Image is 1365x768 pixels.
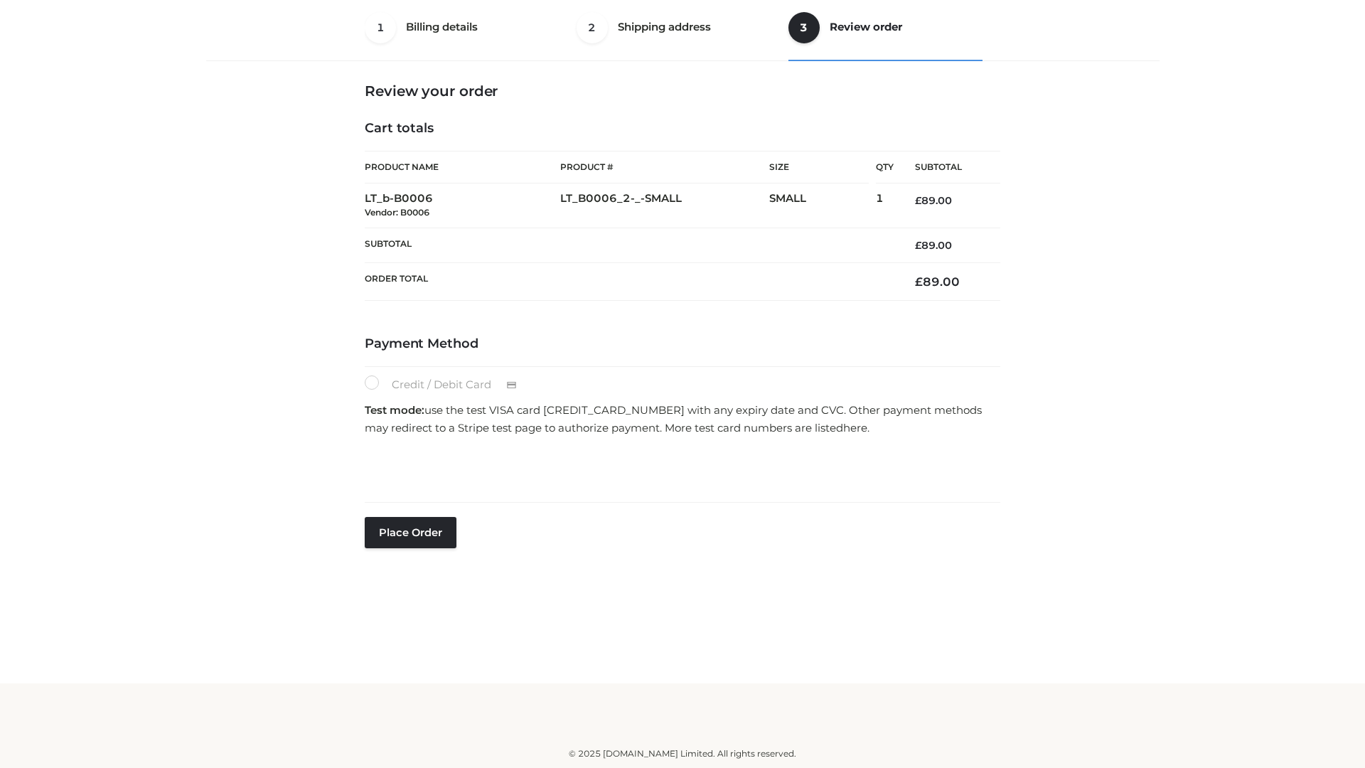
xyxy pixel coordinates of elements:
h4: Cart totals [365,121,1000,137]
span: £ [915,274,923,289]
th: Order Total [365,263,894,301]
th: Size [769,151,869,183]
td: SMALL [769,183,876,228]
span: £ [915,194,921,207]
td: 1 [876,183,894,228]
h4: Payment Method [365,336,1000,352]
h3: Review your order [365,82,1000,100]
div: © 2025 [DOMAIN_NAME] Limited. All rights reserved. [211,747,1154,761]
td: LT_B0006_2-_-SMALL [560,183,769,228]
button: Place order [365,517,456,548]
th: Product # [560,151,769,183]
bdi: 89.00 [915,239,952,252]
a: here [843,421,867,434]
label: Credit / Debit Card [365,375,532,394]
iframe: Secure payment input frame [362,442,997,494]
td: LT_b-B0006 [365,183,560,228]
th: Product Name [365,151,560,183]
strong: Test mode: [365,403,424,417]
th: Subtotal [894,151,1000,183]
th: Qty [876,151,894,183]
small: Vendor: B0006 [365,207,429,218]
th: Subtotal [365,228,894,262]
span: £ [915,239,921,252]
bdi: 89.00 [915,194,952,207]
img: Credit / Debit Card [498,377,525,394]
p: use the test VISA card [CREDIT_CARD_NUMBER] with any expiry date and CVC. Other payment methods m... [365,401,1000,437]
bdi: 89.00 [915,274,960,289]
